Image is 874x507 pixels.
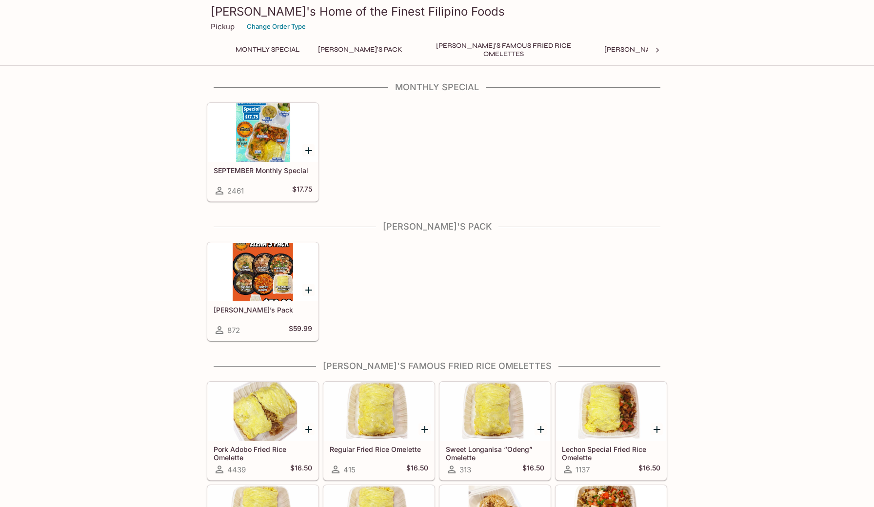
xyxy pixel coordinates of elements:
[323,382,435,480] a: Regular Fried Rice Omelette415$16.50
[522,464,544,475] h5: $16.50
[416,43,591,57] button: [PERSON_NAME]'s Famous Fried Rice Omelettes
[214,306,312,314] h5: [PERSON_NAME]’s Pack
[459,465,471,474] span: 313
[227,186,244,195] span: 2461
[302,284,315,296] button: Add Elena’s Pack
[207,382,318,480] a: Pork Adobo Fried Rice Omelette4439$16.50
[562,445,660,461] h5: Lechon Special Fried Rice Omelette
[343,465,356,474] span: 415
[292,185,312,196] h5: $17.75
[446,445,544,461] h5: Sweet Longanisa “Odeng” Omelette
[290,464,312,475] h5: $16.50
[208,243,318,301] div: Elena’s Pack
[227,326,240,335] span: 872
[211,4,663,19] h3: [PERSON_NAME]'s Home of the Finest Filipino Foods
[214,166,312,175] h5: SEPTEMBER Monthly Special
[242,19,310,34] button: Change Order Type
[576,465,590,474] span: 1137
[406,464,428,475] h5: $16.50
[207,242,318,341] a: [PERSON_NAME]’s Pack872$59.99
[439,382,551,480] a: Sweet Longanisa “Odeng” Omelette313$16.50
[556,382,666,441] div: Lechon Special Fried Rice Omelette
[324,382,434,441] div: Regular Fried Rice Omelette
[302,423,315,435] button: Add Pork Adobo Fried Rice Omelette
[214,445,312,461] h5: Pork Adobo Fried Rice Omelette
[208,103,318,162] div: SEPTEMBER Monthly Special
[556,382,667,480] a: Lechon Special Fried Rice Omelette1137$16.50
[208,382,318,441] div: Pork Adobo Fried Rice Omelette
[440,382,550,441] div: Sweet Longanisa “Odeng” Omelette
[418,423,431,435] button: Add Regular Fried Rice Omelette
[227,465,246,474] span: 4439
[638,464,660,475] h5: $16.50
[313,43,408,57] button: [PERSON_NAME]'s Pack
[207,221,667,232] h4: [PERSON_NAME]'s Pack
[207,82,667,93] h4: Monthly Special
[651,423,663,435] button: Add Lechon Special Fried Rice Omelette
[230,43,305,57] button: Monthly Special
[302,144,315,156] button: Add SEPTEMBER Monthly Special
[535,423,547,435] button: Add Sweet Longanisa “Odeng” Omelette
[207,361,667,371] h4: [PERSON_NAME]'s Famous Fried Rice Omelettes
[599,43,723,57] button: [PERSON_NAME]'s Mixed Plates
[289,324,312,336] h5: $59.99
[207,103,318,201] a: SEPTEMBER Monthly Special2461$17.75
[330,445,428,453] h5: Regular Fried Rice Omelette
[211,22,235,31] p: Pickup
